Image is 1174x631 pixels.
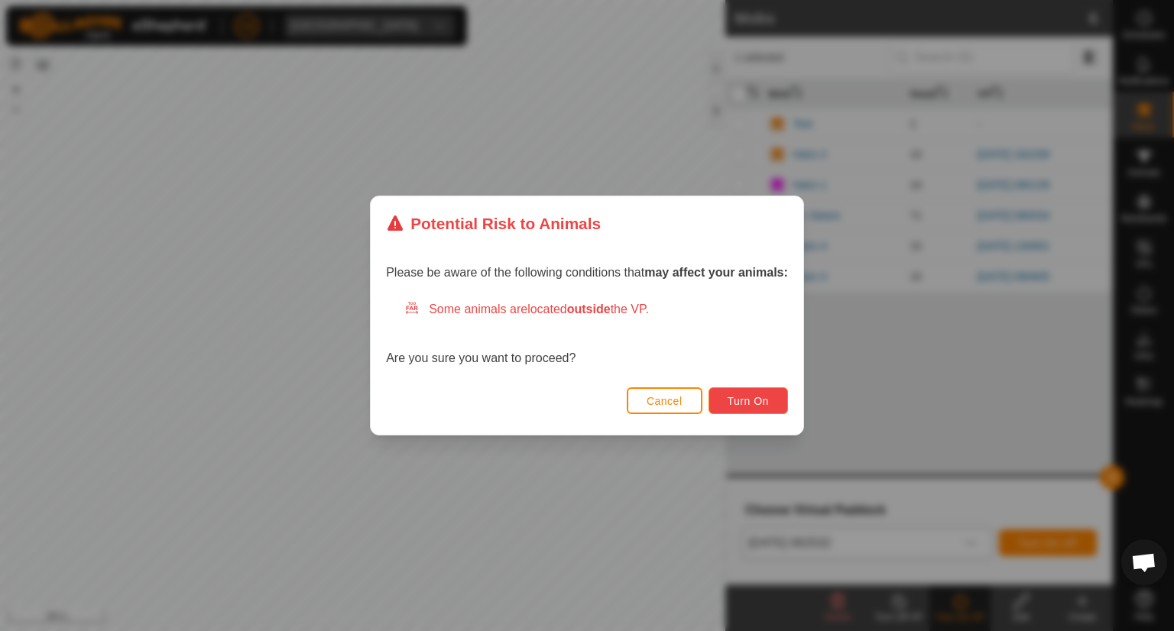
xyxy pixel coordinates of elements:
[567,303,611,315] strong: outside
[647,395,683,407] span: Cancel
[386,266,788,279] span: Please be aware of the following conditions that
[728,395,769,407] span: Turn On
[386,300,788,367] div: Are you sure you want to proceed?
[386,212,601,235] div: Potential Risk to Animals
[627,387,702,414] button: Cancel
[404,300,788,319] div: Some animals are
[1121,539,1167,585] div: Open chat
[644,266,788,279] strong: may affect your animals:
[709,387,788,414] button: Turn On
[527,303,649,315] span: located the VP.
